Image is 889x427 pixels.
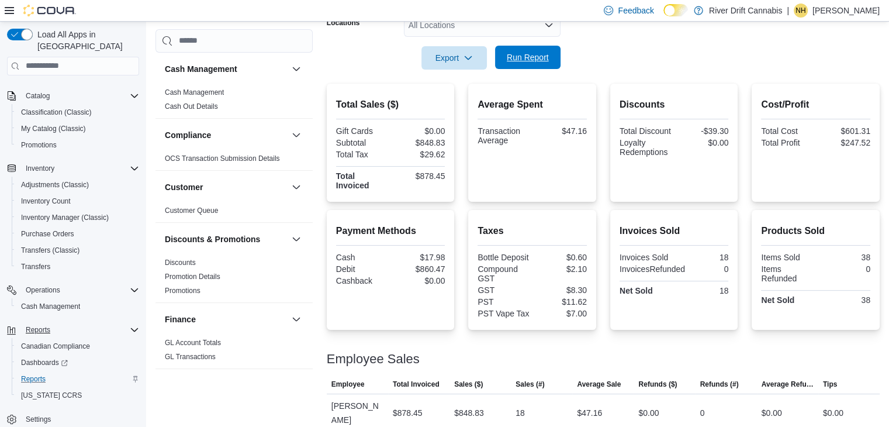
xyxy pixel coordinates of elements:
button: Classification (Classic) [12,104,144,120]
div: $47.16 [535,126,587,136]
div: GST [478,285,530,295]
div: $0.00 [393,126,445,136]
button: Operations [21,283,65,297]
div: 38 [818,295,870,305]
h3: Discounts & Promotions [165,233,260,245]
span: Reports [26,325,50,335]
div: $247.52 [818,138,870,147]
span: Catalog [26,91,50,101]
span: Transfers [21,262,50,271]
div: $848.83 [454,406,484,420]
div: $8.30 [535,285,587,295]
button: Catalog [2,88,144,104]
div: $17.98 [393,253,445,262]
button: Operations [2,282,144,298]
div: $0.00 [823,406,843,420]
button: Promotions [12,137,144,153]
div: PST [478,297,530,307]
div: Total Profit [761,138,813,147]
span: Cash Management [21,302,80,311]
button: Cash Management [165,63,287,75]
h2: Average Spent [478,98,587,112]
h3: Compliance [165,129,211,141]
div: Compound GST [478,264,530,283]
span: Reports [16,372,139,386]
div: 0 [700,406,705,420]
div: Cashback [336,276,388,285]
h2: Products Sold [761,224,870,238]
span: Tips [823,380,837,389]
strong: Net Sold [620,286,653,295]
a: Inventory Count [16,194,75,208]
span: Operations [21,283,139,297]
span: Load All Apps in [GEOGRAPHIC_DATA] [33,29,139,52]
span: Inventory Manager (Classic) [21,213,109,222]
h2: Discounts [620,98,729,112]
span: Purchase Orders [16,227,139,241]
div: $0.00 [393,276,445,285]
span: Sales (#) [516,380,544,389]
span: Dark Mode [663,16,664,17]
button: Open list of options [544,20,554,30]
button: Inventory Count [12,193,144,209]
a: Promotions [165,287,200,295]
h3: Finance [165,314,196,325]
div: Loyalty Redemptions [620,138,672,157]
a: GL Transactions [165,353,216,361]
a: Cash Management [16,299,85,314]
button: Inventory [21,161,59,175]
div: $29.62 [393,150,445,159]
div: $47.16 [577,406,602,420]
p: River Drift Cannabis [709,4,782,18]
div: 0 [818,264,870,274]
span: Promotions [21,140,57,150]
span: Canadian Compliance [16,339,139,353]
button: Finance [289,312,303,326]
p: [PERSON_NAME] [812,4,880,18]
a: Customer Queue [165,206,218,215]
div: $11.62 [535,297,587,307]
span: Canadian Compliance [21,342,90,351]
a: Discounts [165,259,196,267]
span: My Catalog (Classic) [21,124,86,133]
img: Cova [23,5,76,16]
h2: Cost/Profit [761,98,870,112]
span: [US_STATE] CCRS [21,391,82,400]
a: GL Account Totals [165,339,221,347]
div: PST Vape Tax [478,309,530,318]
a: Inventory Manager (Classic) [16,211,113,225]
a: My Catalog (Classic) [16,122,91,136]
button: Purchase Orders [12,226,144,242]
div: -$39.30 [676,126,728,136]
a: Reports [16,372,50,386]
span: Export [428,46,480,70]
div: Gift Cards [336,126,388,136]
a: Transfers [16,260,55,274]
a: [US_STATE] CCRS [16,388,87,402]
a: Canadian Compliance [16,339,95,353]
div: Total Tax [336,150,388,159]
div: Cash Management [155,85,313,118]
div: Debit [336,264,388,274]
div: 18 [676,286,728,295]
a: Purchase Orders [16,227,79,241]
span: Inventory [21,161,139,175]
div: Nicole Hurley [794,4,808,18]
button: Discounts & Promotions [165,233,287,245]
a: Dashboards [12,354,144,371]
h2: Taxes [478,224,587,238]
button: My Catalog (Classic) [12,120,144,137]
button: Compliance [289,128,303,142]
div: $0.60 [535,253,587,262]
a: Adjustments (Classic) [16,178,94,192]
span: Average Sale [577,380,621,389]
button: Transfers [12,259,144,275]
div: $878.45 [393,171,445,181]
button: Transfers (Classic) [12,242,144,259]
div: 18 [676,253,728,262]
button: Run Report [495,46,561,69]
div: $848.83 [393,138,445,147]
button: [US_STATE] CCRS [12,387,144,404]
span: Dashboards [21,358,68,367]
